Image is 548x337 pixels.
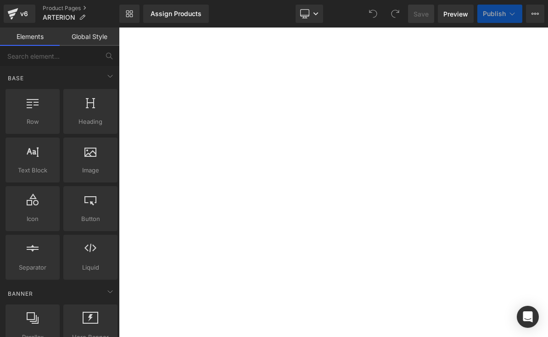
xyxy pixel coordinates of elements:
[386,5,404,23] button: Redo
[7,74,25,83] span: Base
[151,10,201,17] div: Assign Products
[119,5,140,23] a: New Library
[8,166,57,175] span: Text Block
[526,5,544,23] button: More
[66,117,115,127] span: Heading
[66,166,115,175] span: Image
[483,10,506,17] span: Publish
[43,14,75,21] span: ARTERION
[438,5,474,23] a: Preview
[66,214,115,224] span: Button
[477,5,522,23] button: Publish
[414,9,429,19] span: Save
[4,5,35,23] a: v6
[8,214,57,224] span: Icon
[7,289,34,298] span: Banner
[364,5,382,23] button: Undo
[8,263,57,272] span: Separator
[443,9,468,19] span: Preview
[66,263,115,272] span: Liquid
[43,5,119,12] a: Product Pages
[8,117,57,127] span: Row
[60,28,119,46] a: Global Style
[18,8,30,20] div: v6
[517,306,539,328] div: Open Intercom Messenger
